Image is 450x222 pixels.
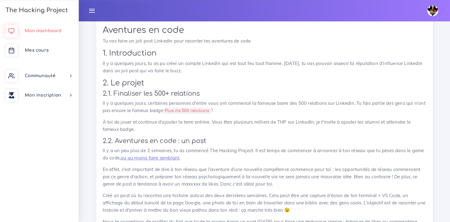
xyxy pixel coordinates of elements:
p: Il y a un peu plus de 2 semaines, tu as commencé The Hacking Project. Il est temps de commencer à... [103,147,426,162]
span: Mon dashboard [25,29,62,33]
img: avatar [427,5,438,16]
span: Communauté [25,73,55,78]
h1: Aventures en code [103,25,426,36]
span: Mes cours [25,48,49,53]
span: Mon inscription [25,93,61,97]
h3: The Hacking Project [4,7,68,14]
p: Créé un post où tu racontes une histoire autour des deux dernières semaines. Cela peut être une c... [103,192,426,214]
a: ou au moins faire semblant [121,155,179,161]
p: Il y a quelques jours, tu as pu créer un compte LinkedIn qui est tout feu tout flamme. [DATE], tu... [103,60,426,74]
p: Il y a quelques jours, certaines personnes d'entre vous ont commencé la fameuse barre des 500 rel... [103,100,426,114]
h2: 1. Introduction [103,49,426,58]
p: En effet, c'est important de dire à ton réseau que l'aventure d'une nouvelle compétence commence ... [103,166,426,188]
h3: 2.1. Finaliser les 500+ relations [103,90,426,97]
code: Plus de 500 relations [163,108,211,114]
h2: 2. Le projet [103,79,426,87]
h3: 2.2. Aventures en code : un post [103,137,426,145]
p: Tu vas faire un joli post LinkedIn pour raconter tes aventures de code [103,37,426,45]
p: À toi de jouer et continue d'ajouter la terre entière. Vous êtes plusieurs milliers de THP sur Li... [103,118,426,133]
